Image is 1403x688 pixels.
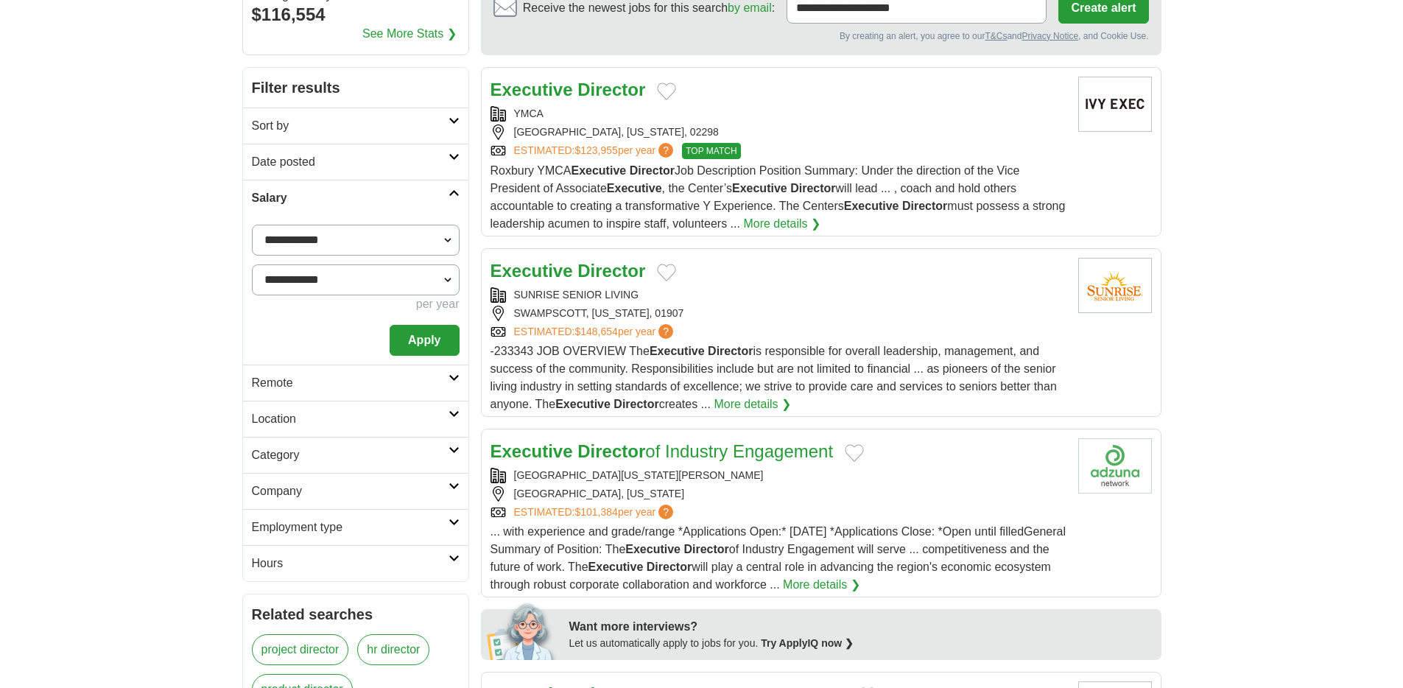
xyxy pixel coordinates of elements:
div: [GEOGRAPHIC_DATA], [US_STATE], 02298 [490,124,1066,140]
span: ... with experience and grade/range *Applications Open:* [DATE] *Applications Close: *Open until ... [490,525,1066,591]
a: Date posted [243,144,468,180]
a: Executive Directorof Industry Engagement [490,441,834,461]
strong: Executive [571,164,626,177]
h2: Employment type [252,519,449,536]
a: Privacy Notice [1022,31,1078,41]
strong: Executive [588,561,644,573]
button: Add to favorite jobs [657,83,676,100]
span: TOP MATCH [682,143,740,159]
a: Salary [243,180,468,216]
div: Want more interviews? [569,618,1153,636]
strong: Executive [490,80,573,99]
a: Location [243,401,468,437]
div: $116,554 [252,1,460,28]
span: -233343 JOB OVERVIEW The is responsible for overall leadership, management, and success of the co... [490,345,1057,410]
a: Executive Director [490,261,646,281]
a: Category [243,437,468,473]
button: Add to favorite jobs [657,264,676,281]
strong: Executive [607,182,662,194]
div: Let us automatically apply to jobs for you. [569,636,1153,651]
h2: Date posted [252,153,449,171]
strong: Executive [490,441,573,461]
div: [GEOGRAPHIC_DATA][US_STATE][PERSON_NAME] [490,468,1066,483]
strong: Director [902,200,947,212]
span: Roxbury YMCA Job Description Position Summary: Under the direction of the Vice President of Assoc... [490,164,1066,230]
img: Company logo [1078,438,1152,494]
div: SWAMPSCOTT, [US_STATE], 01907 [490,306,1066,321]
h2: Filter results [243,68,468,108]
h2: Location [252,410,449,428]
span: $101,384 [574,506,617,518]
strong: Executive [555,398,611,410]
a: hr director [357,634,429,665]
h2: Sort by [252,117,449,135]
strong: Director [790,182,835,194]
a: ESTIMATED:$148,654per year? [514,324,677,340]
h2: Salary [252,189,449,207]
strong: Director [577,80,645,99]
a: Executive Director [490,80,646,99]
span: ? [658,143,673,158]
a: ESTIMATED:$101,384per year? [514,505,677,520]
div: per year [252,295,460,313]
strong: Director [577,441,645,461]
strong: Executive [844,200,899,212]
div: [GEOGRAPHIC_DATA], [US_STATE] [490,486,1066,502]
a: See More Stats ❯ [362,25,457,43]
img: apply-iq-scientist.png [487,601,558,660]
strong: Director [577,261,645,281]
a: SUNRISE SENIOR LIVING [514,289,639,301]
strong: Director [683,543,728,555]
a: Hours [243,545,468,581]
h2: Related searches [252,603,460,625]
strong: Executive [490,261,573,281]
a: More details ❯ [714,396,791,413]
span: ? [658,505,673,519]
img: Sunrise Senior Living logo [1078,258,1152,313]
a: Remote [243,365,468,401]
a: More details ❯ [783,576,860,594]
a: YMCA [514,108,544,119]
span: $148,654 [574,326,617,337]
a: More details ❯ [743,215,820,233]
strong: Executive [732,182,787,194]
button: Apply [390,325,459,356]
a: Try ApplyIQ now ❯ [761,637,854,649]
h2: Hours [252,555,449,572]
a: Employment type [243,509,468,545]
img: YMCA logo [1078,77,1152,132]
strong: Executive [650,345,705,357]
strong: Director [613,398,658,410]
strong: Executive [625,543,681,555]
span: $123,955 [574,144,617,156]
a: project director [252,634,349,665]
div: By creating an alert, you agree to our and , and Cookie Use. [493,29,1149,43]
strong: Director [708,345,753,357]
strong: Director [647,561,692,573]
h2: Category [252,446,449,464]
a: Company [243,473,468,509]
h2: Company [252,482,449,500]
a: by email [728,1,772,14]
a: Sort by [243,108,468,144]
button: Add to favorite jobs [845,444,864,462]
a: ESTIMATED:$123,955per year? [514,143,677,159]
span: ? [658,324,673,339]
h2: Remote [252,374,449,392]
a: T&Cs [985,31,1007,41]
strong: Director [630,164,675,177]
